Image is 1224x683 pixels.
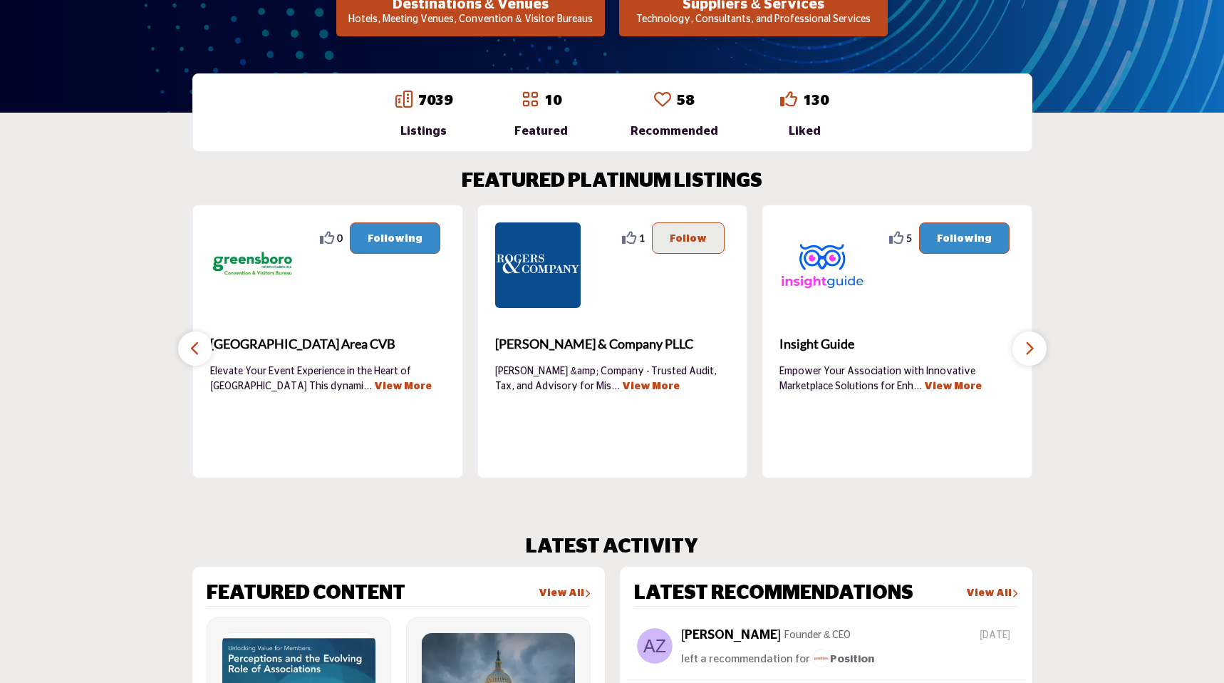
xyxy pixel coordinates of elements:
span: [GEOGRAPHIC_DATA] Area CVB [210,334,445,354]
b: Greensboro Area CVB [210,325,445,364]
img: Insight Guide [779,222,865,308]
div: Recommended [631,123,718,140]
div: Liked [780,123,829,140]
a: Insight Guide [779,325,1015,364]
button: Following [350,222,440,254]
a: View All [966,587,1018,601]
img: Rogers & Company PLLC [495,222,581,308]
a: 58 [677,93,694,108]
a: Go to Recommended [654,91,671,111]
h2: FEATURED PLATINUM LISTINGS [462,170,762,194]
div: Featured [514,123,568,140]
img: image [812,649,830,667]
a: imagePosition [812,651,874,669]
a: [GEOGRAPHIC_DATA] Area CVB [210,325,445,364]
span: [PERSON_NAME] & Company PLLC [495,334,730,354]
a: 130 [803,93,829,108]
a: View More [374,381,432,391]
a: [PERSON_NAME] & Company PLLC [495,325,730,364]
p: Empower Your Association with Innovative Marketplace Solutions for Enh [779,364,1015,393]
h2: FEATURED CONTENT [207,582,405,606]
b: Rogers & Company PLLC [495,325,730,364]
span: 1 [639,230,645,245]
p: Elevate Your Event Experience in the Heart of [GEOGRAPHIC_DATA] This dynami [210,364,445,393]
span: Insight Guide [779,334,1015,354]
span: ... [611,381,620,391]
p: Hotels, Meeting Venues, Convention & Visitor Bureaus [341,13,601,27]
button: Following [919,222,1010,254]
h5: [PERSON_NAME] [681,628,781,644]
p: Follow [670,230,707,246]
span: [DATE] [980,628,1015,643]
h2: LATEST ACTIVITY [526,535,698,560]
div: Listings [395,123,452,140]
span: ... [363,381,372,391]
a: View All [539,587,591,601]
img: Greensboro Area CVB [210,222,296,308]
span: 0 [337,230,343,245]
a: 7039 [418,93,452,108]
p: Following [937,230,992,246]
p: Founder & CEO [784,628,851,643]
p: Following [368,230,422,246]
span: 5 [906,230,912,245]
p: Technology, Consultants, and Professional Services [623,13,883,27]
span: left a recommendation for [681,654,810,664]
button: Follow [652,222,725,254]
a: View More [924,381,982,391]
a: View More [622,381,680,391]
img: avtar-image [637,628,673,664]
h2: LATEST RECOMMENDATIONS [634,582,913,606]
span: ... [913,381,922,391]
a: 10 [544,93,561,108]
p: [PERSON_NAME] &amp; Company - Trusted Audit, Tax, and Advisory for Mis [495,364,730,393]
span: Position [812,654,874,664]
i: Go to Liked [780,91,797,108]
a: Go to Featured [522,91,539,111]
